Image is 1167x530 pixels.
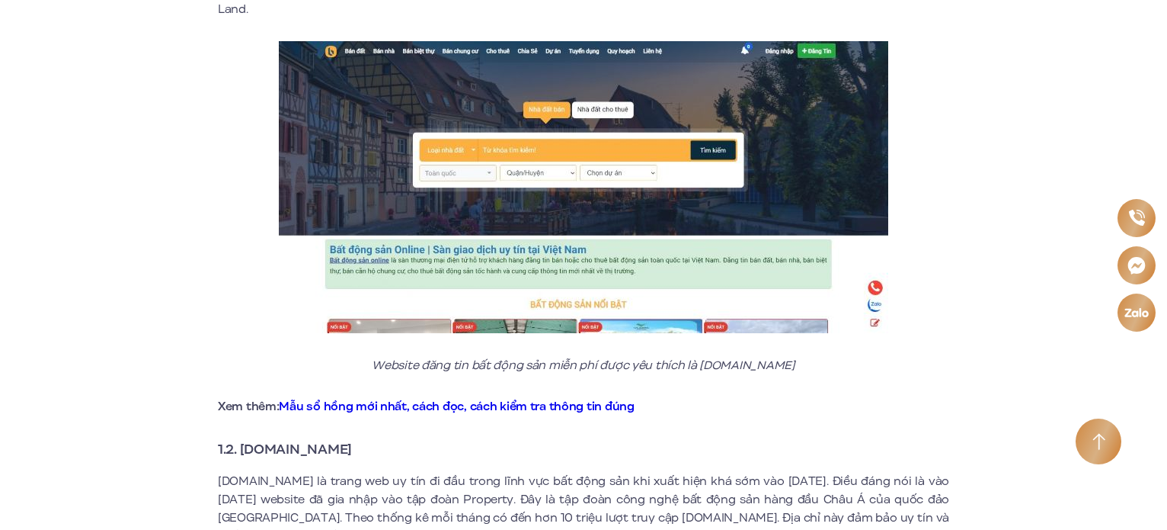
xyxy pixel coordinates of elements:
[279,398,634,415] a: Mẫu sổ hồng mới nhất, cách đọc, cách kiểm tra thông tin đúng
[1092,433,1105,451] img: Arrow icon
[1123,304,1149,320] img: Zalo icon
[1127,208,1146,228] img: Phone icon
[218,439,352,459] strong: 1.2. [DOMAIN_NAME]
[1125,254,1148,276] img: Messenger icon
[218,398,635,415] strong: Xem thêm:
[279,41,888,333] img: Website đăng tin bất động sản miễn phí được yêu thích là Batdongsanonline.vn
[372,357,795,374] em: Website đăng tin bất động sản miễn phí được yêu thích là [DOMAIN_NAME]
